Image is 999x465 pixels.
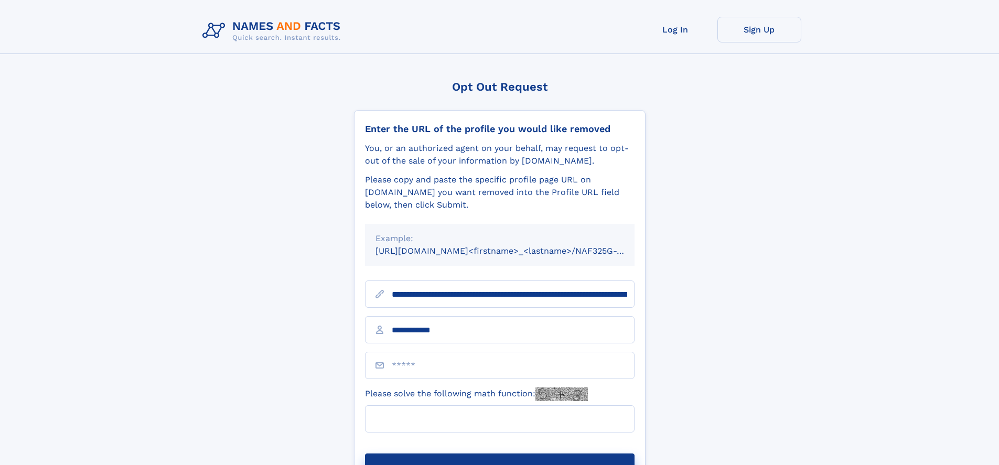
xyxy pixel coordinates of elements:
div: Enter the URL of the profile you would like removed [365,123,635,135]
div: Please copy and paste the specific profile page URL on [DOMAIN_NAME] you want removed into the Pr... [365,174,635,211]
label: Please solve the following math function: [365,387,588,401]
div: Example: [375,232,624,245]
a: Sign Up [717,17,801,42]
img: Logo Names and Facts [198,17,349,45]
div: You, or an authorized agent on your behalf, may request to opt-out of the sale of your informatio... [365,142,635,167]
a: Log In [633,17,717,42]
small: [URL][DOMAIN_NAME]<firstname>_<lastname>/NAF325G-xxxxxxxx [375,246,654,256]
div: Opt Out Request [354,80,646,93]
